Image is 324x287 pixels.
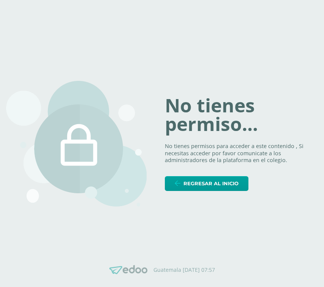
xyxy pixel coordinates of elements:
[109,265,147,274] img: Edoo
[165,96,318,134] h1: No tienes permiso...
[153,266,215,273] p: Guatemala [DATE] 07:57
[183,177,239,191] span: Regresar al inicio
[6,81,147,207] img: 403.png
[165,143,318,164] p: No tienes permisos para acceder a este contenido , Si necesitas acceder por favor comunicate a lo...
[165,176,248,191] a: Regresar al inicio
